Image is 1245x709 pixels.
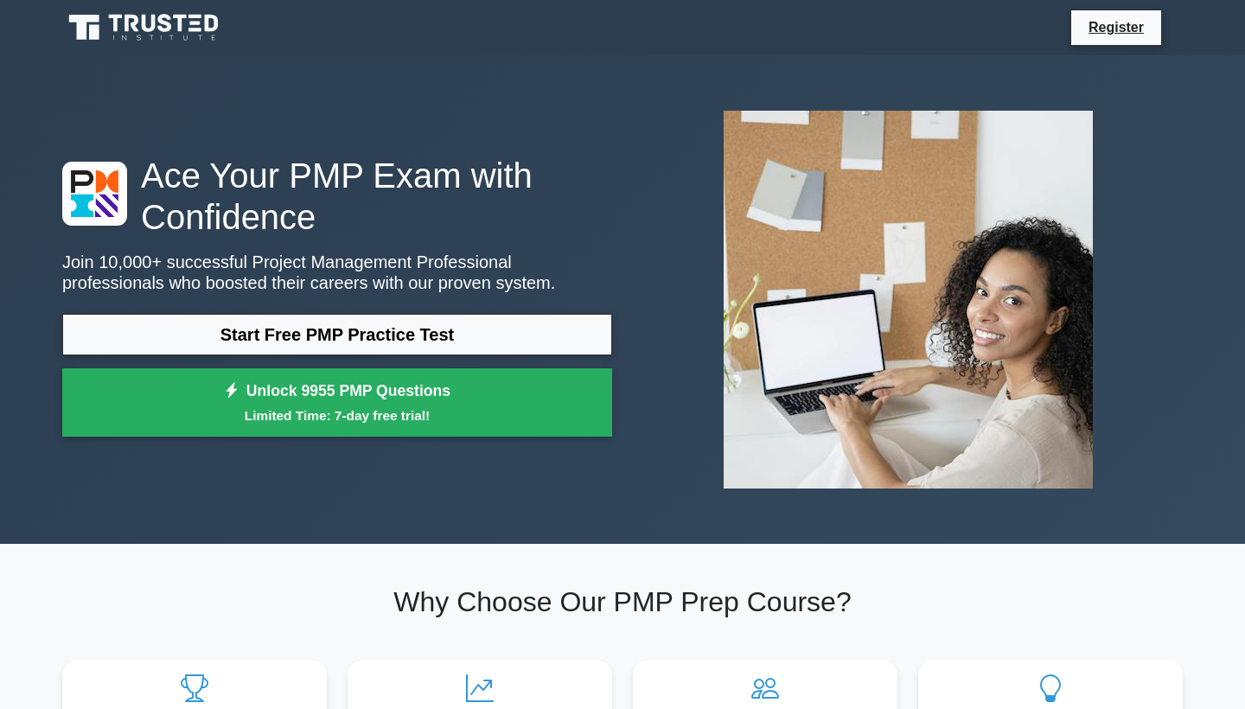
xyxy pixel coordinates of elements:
h2: Why Choose Our PMP Prep Course? [62,585,1183,618]
small: Limited Time: 7-day free trial! [84,406,591,425]
h1: Ace Your PMP Exam with Confidence [62,155,612,238]
a: Register [1078,16,1154,38]
a: Unlock 9955 PMP QuestionsLimited Time: 7-day free trial! [62,368,612,438]
p: Join 10,000+ successful Project Management Professional professionals who boosted their careers w... [62,252,612,293]
a: Start Free PMP Practice Test [62,314,612,355]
